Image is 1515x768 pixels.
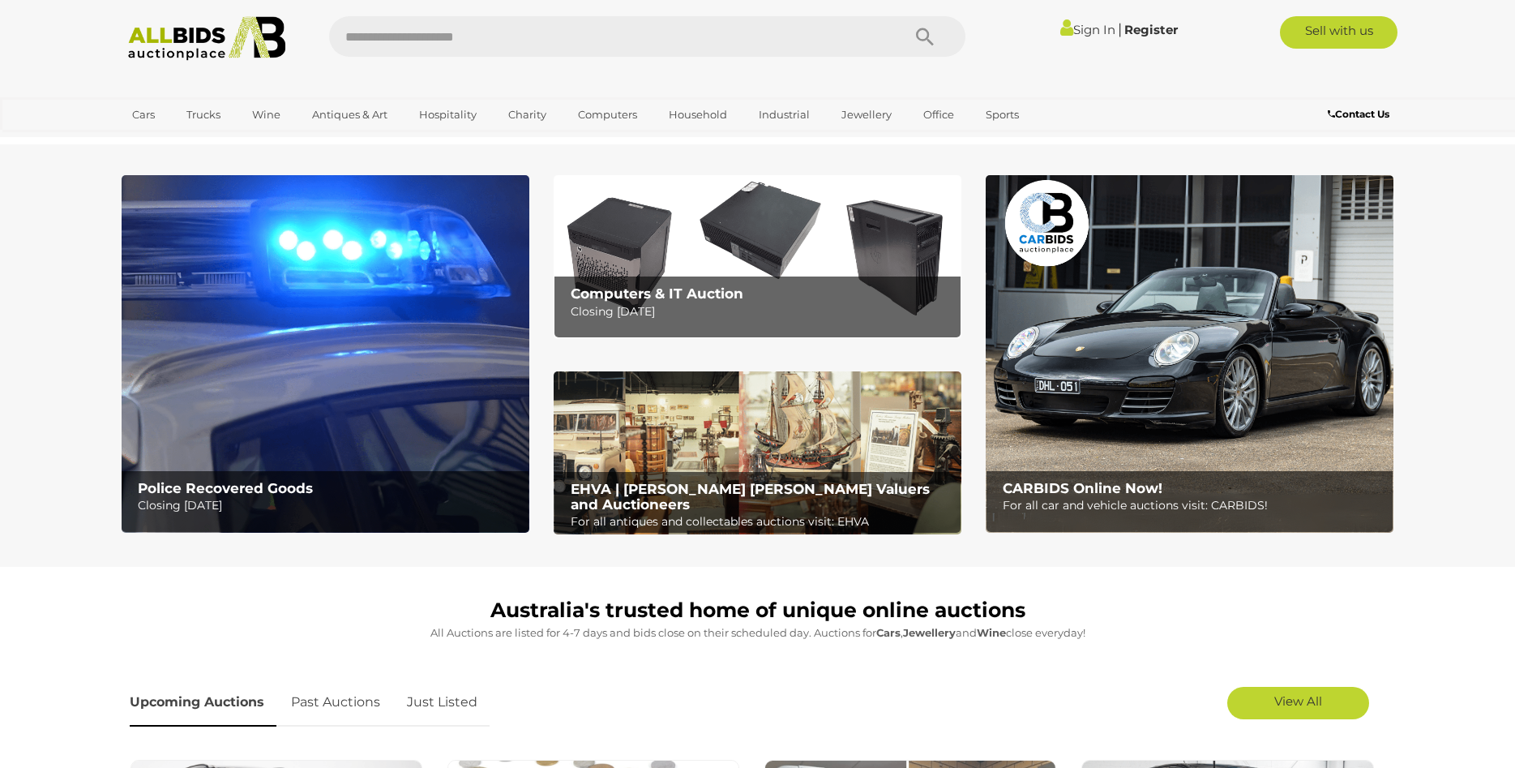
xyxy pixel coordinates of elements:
strong: Wine [977,626,1006,639]
b: Contact Us [1328,108,1389,120]
p: Closing [DATE] [138,496,520,516]
img: Police Recovered Goods [122,175,529,533]
a: Wine [242,101,291,128]
span: | [1118,20,1122,38]
button: Search [884,16,965,57]
a: CARBIDS Online Now! CARBIDS Online Now! For all car and vehicle auctions visit: CARBIDS! [986,175,1393,533]
img: EHVA | Evans Hastings Valuers and Auctioneers [554,371,961,535]
a: [GEOGRAPHIC_DATA] [122,128,258,155]
b: Computers & IT Auction [571,285,743,302]
p: Closing [DATE] [571,302,952,322]
a: View All [1227,687,1369,719]
a: Past Auctions [279,679,392,727]
a: Charity [498,101,557,128]
a: Upcoming Auctions [130,679,276,727]
p: For all car and vehicle auctions visit: CARBIDS! [1003,496,1384,516]
a: Trucks [176,101,231,128]
a: Register [1124,22,1178,37]
b: EHVA | [PERSON_NAME] [PERSON_NAME] Valuers and Auctioneers [571,481,930,513]
a: Sign In [1060,22,1115,37]
p: For all antiques and collectables auctions visit: EHVA [571,512,952,532]
strong: Jewellery [903,626,956,639]
a: Jewellery [831,101,902,128]
a: Computers & IT Auction Computers & IT Auction Closing [DATE] [554,175,961,338]
img: CARBIDS Online Now! [986,175,1393,533]
a: Hospitality [409,101,487,128]
strong: Cars [876,626,901,639]
a: Antiques & Art [302,101,398,128]
span: View All [1274,693,1322,709]
a: Sports [975,101,1029,128]
a: Just Listed [395,679,490,727]
a: Sell with us [1280,16,1397,49]
a: Contact Us [1328,105,1393,123]
a: Industrial [748,101,820,128]
a: Computers [567,101,648,128]
a: Household [658,101,738,128]
img: Computers & IT Auction [554,175,961,338]
a: Office [913,101,965,128]
a: Cars [122,101,165,128]
a: EHVA | Evans Hastings Valuers and Auctioneers EHVA | [PERSON_NAME] [PERSON_NAME] Valuers and Auct... [554,371,961,535]
h1: Australia's trusted home of unique online auctions [130,599,1386,622]
b: Police Recovered Goods [138,480,313,496]
b: CARBIDS Online Now! [1003,480,1162,496]
img: Allbids.com.au [119,16,295,61]
p: All Auctions are listed for 4-7 days and bids close on their scheduled day. Auctions for , and cl... [130,624,1386,642]
a: Police Recovered Goods Police Recovered Goods Closing [DATE] [122,175,529,533]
